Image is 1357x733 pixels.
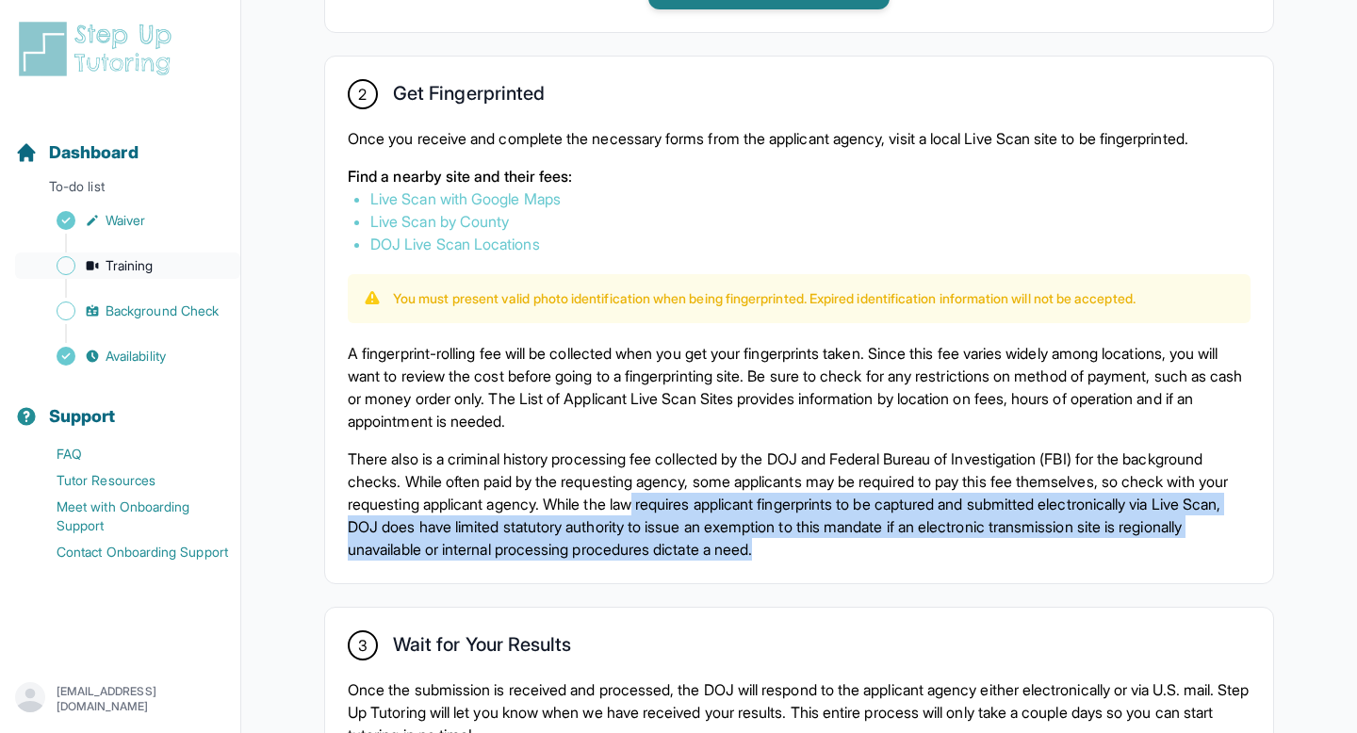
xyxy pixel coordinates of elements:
a: Availability [15,343,240,369]
span: Support [49,403,116,430]
a: Background Check [15,298,240,324]
img: logo [15,19,183,79]
span: Dashboard [49,139,139,166]
button: Dashboard [8,109,233,173]
span: Waiver [106,211,145,230]
span: 2 [358,83,367,106]
p: Find a nearby site and their fees: [348,165,1251,187]
a: Live Scan with Google Maps [370,189,561,208]
a: Dashboard [15,139,139,166]
span: 3 [358,634,368,657]
span: Availability [106,347,166,366]
a: Waiver [15,207,240,234]
a: Contact Onboarding Support [15,539,240,565]
a: DOJ Live Scan Locations [370,235,540,253]
span: Background Check [106,301,219,320]
p: [EMAIL_ADDRESS][DOMAIN_NAME] [57,684,225,714]
a: Training [15,252,240,279]
span: Training [106,256,154,275]
h2: Wait for Your Results [393,633,571,663]
a: Tutor Resources [15,467,240,494]
p: Once you receive and complete the necessary forms from the applicant agency, visit a local Live S... [348,127,1251,150]
button: [EMAIL_ADDRESS][DOMAIN_NAME] [15,682,225,716]
button: Support [8,373,233,437]
p: To-do list [8,177,233,204]
h2: Get Fingerprinted [393,82,545,112]
p: A fingerprint-rolling fee will be collected when you get your fingerprints taken. Since this fee ... [348,342,1251,432]
p: There also is a criminal history processing fee collected by the DOJ and Federal Bureau of Invest... [348,448,1251,561]
a: Live Scan by County [370,212,509,231]
p: You must present valid photo identification when being fingerprinted. Expired identification info... [393,289,1136,308]
a: FAQ [15,441,240,467]
a: Meet with Onboarding Support [15,494,240,539]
